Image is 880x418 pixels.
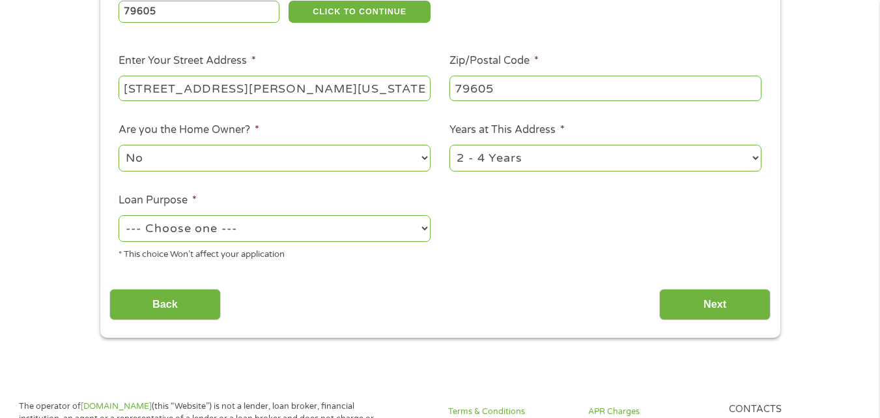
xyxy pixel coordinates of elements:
label: Years at This Address [449,123,565,137]
label: Zip/Postal Code [449,54,539,68]
label: Are you the Home Owner? [119,123,259,137]
button: CLICK TO CONTINUE [289,1,431,23]
a: Terms & Conditions [448,406,573,418]
div: * This choice Won’t affect your application [119,244,431,261]
input: Enter Zipcode (e.g 01510) [119,1,279,23]
h4: Contacts [729,404,853,416]
a: APR Charges [588,406,713,418]
input: Back [109,289,221,321]
a: [DOMAIN_NAME] [81,401,152,411]
label: Enter Your Street Address [119,54,256,68]
input: 1 Main Street [119,76,431,100]
label: Loan Purpose [119,194,197,207]
input: Next [659,289,771,321]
